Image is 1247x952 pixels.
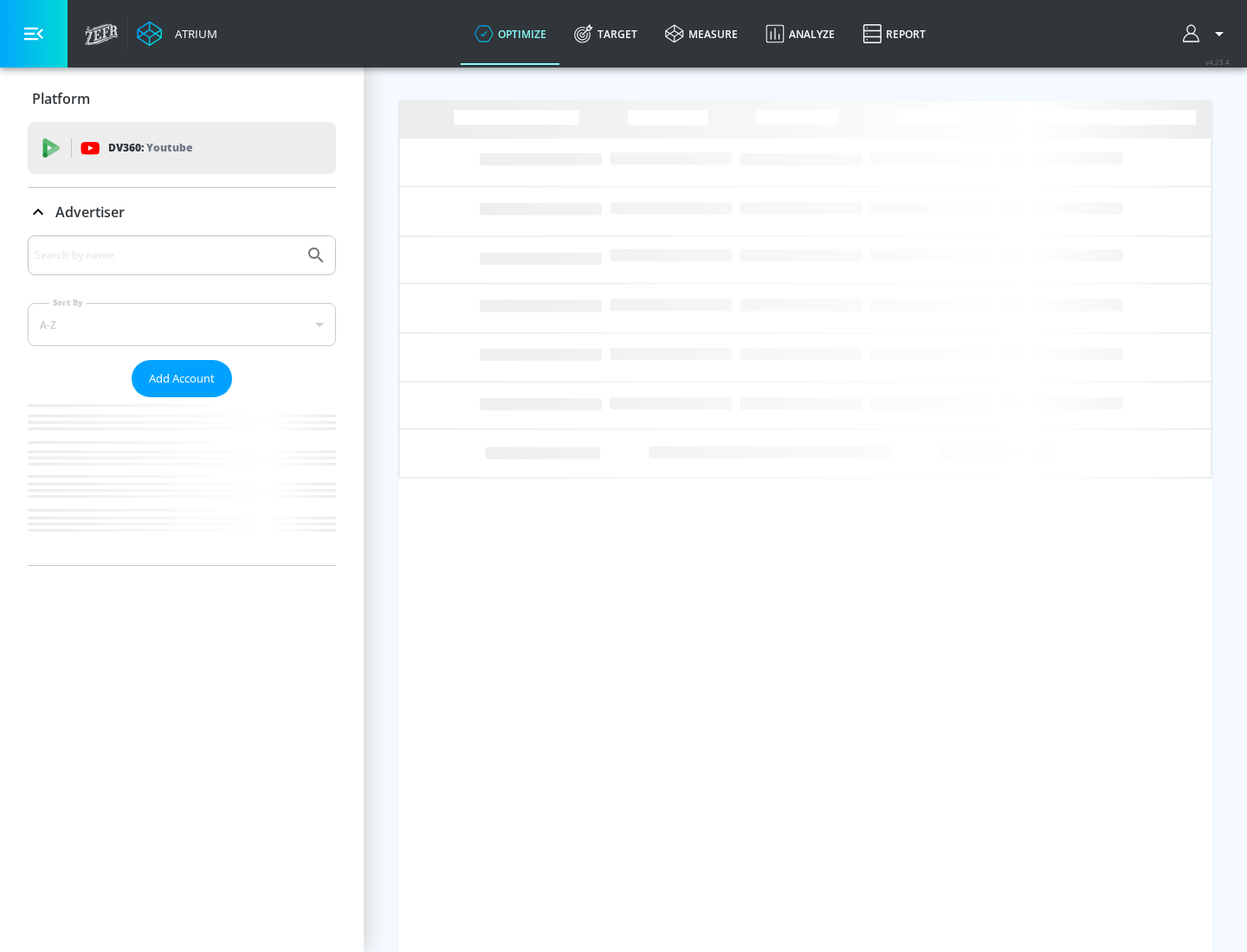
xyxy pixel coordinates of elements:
p: Advertiser [55,203,125,222]
input: Search by name [35,244,297,267]
a: Target [560,3,651,65]
p: Youtube [146,138,192,157]
p: DV360: [108,138,192,158]
span: v 4.25.4 [1205,57,1230,67]
a: Analyze [752,3,849,65]
p: Platform [32,89,90,108]
a: Atrium [137,21,217,47]
div: A-Z [28,303,336,346]
a: measure [651,3,752,65]
label: Sort By [49,297,87,308]
div: Platform [28,74,336,123]
div: Advertiser [28,188,336,236]
button: Add Account [132,360,232,397]
div: DV360: Youtube [28,122,336,174]
a: Report [849,3,940,65]
div: Atrium [168,26,217,42]
div: Advertiser [28,235,336,565]
span: Add Account [149,369,215,389]
nav: list of Advertiser [28,397,336,565]
a: optimize [461,3,560,65]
